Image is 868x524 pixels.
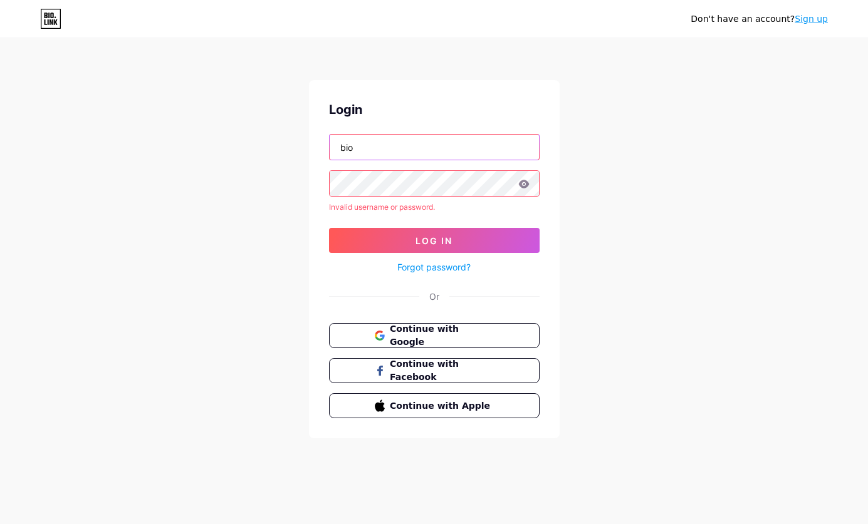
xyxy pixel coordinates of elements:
button: Continue with Google [329,323,540,348]
span: Log In [416,235,452,246]
span: Continue with Apple [390,399,493,413]
div: Or [429,290,439,303]
button: Continue with Apple [329,393,540,418]
a: Sign up [795,14,828,24]
input: Username [330,135,539,160]
div: Login [329,100,540,119]
div: Don't have an account? [691,13,828,26]
button: Continue with Facebook [329,358,540,383]
div: Invalid username or password. [329,202,540,213]
span: Continue with Google [390,322,493,349]
button: Log In [329,228,540,253]
span: Continue with Facebook [390,357,493,384]
a: Forgot password? [397,260,471,274]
